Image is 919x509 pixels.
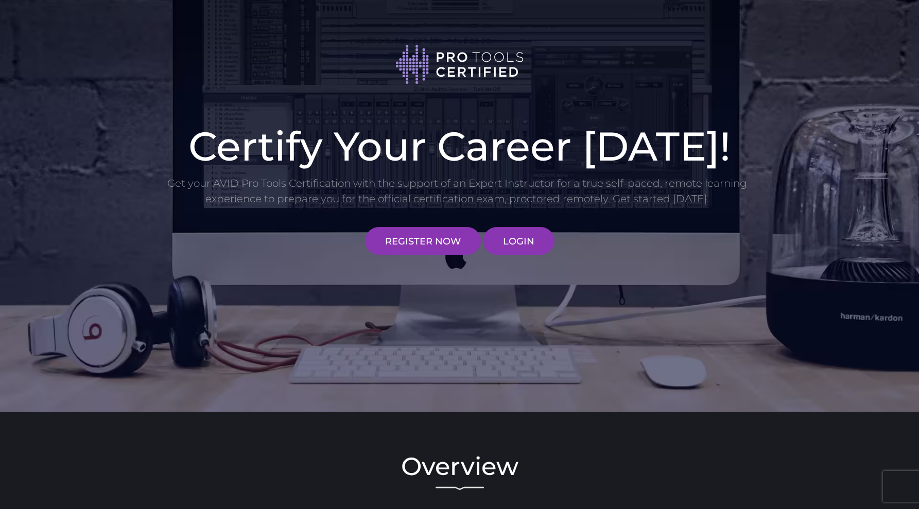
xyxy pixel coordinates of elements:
img: decorative line [436,486,484,490]
h2: Overview [166,454,753,479]
img: Pro Tools Certified logo [395,44,524,85]
h1: Certify Your Career [DATE]! [166,126,753,166]
p: Get your AVID Pro Tools Certification with the support of an Expert Instructor for a true self-pa... [166,175,748,206]
a: REGISTER NOW [365,227,481,255]
a: LOGIN [483,227,554,255]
